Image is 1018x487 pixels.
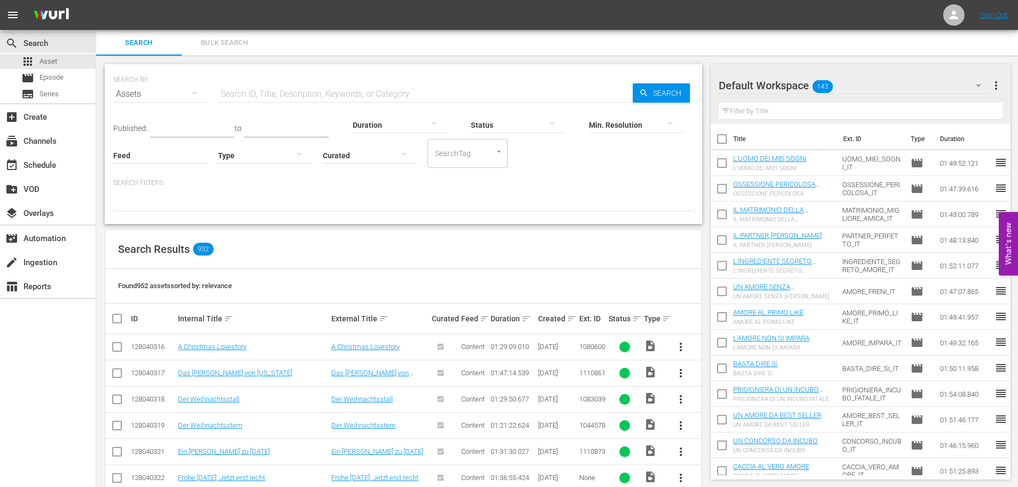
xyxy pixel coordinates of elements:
[131,314,175,323] div: ID
[904,124,934,154] th: Type
[733,396,834,403] div: PRIGIONIERA DI UN INCUBO FATALE
[733,257,816,273] a: L'INGREDIENTE SEGRETO DELL'AMORE
[733,385,823,401] a: PRIGIONIERA DI UN INCUBO FATALE
[461,369,485,377] span: Content
[5,159,18,172] span: Schedule
[994,464,1007,477] span: reorder
[733,319,803,326] div: AMORE AL PRIMO LIKE
[632,314,642,323] span: sort
[936,330,994,355] td: 01:49:32.165
[911,234,923,246] span: Episode
[178,343,246,351] a: A Christmas Lovestory
[994,182,1007,195] span: reorder
[994,284,1007,297] span: reorder
[838,176,906,202] td: OSSESSIONE_PERICOLOSA_IT
[579,343,605,351] span: 1080600
[812,75,833,98] span: 143
[911,439,923,452] span: Episode
[21,88,34,101] span: Series
[131,369,175,377] div: 128040317
[733,154,806,163] a: L'UOMO DEI MIEI SOGNI
[491,474,534,482] div: 01:36:55.424
[994,156,1007,169] span: reorder
[838,407,906,432] td: AMORE_BEST_SELLER_IT
[193,243,213,256] span: 952
[911,388,923,400] span: Episode
[538,343,576,351] div: [DATE]
[838,458,906,484] td: CACCIA_VERO_AMORE_IT
[990,79,1003,92] span: more_vert
[733,360,778,368] a: BASTA DIRE Sì
[491,395,534,403] div: 01:29:50.677
[461,447,485,455] span: Content
[838,432,906,458] td: CONCORSO_INCUBO_IT
[5,135,18,148] span: Channels
[579,421,605,429] span: 1044578
[5,207,18,220] span: Overlays
[719,71,991,101] div: Default Workspace
[461,395,485,403] span: Content
[911,259,923,272] span: Episode
[994,310,1007,323] span: reorder
[491,369,534,377] div: 01:47:14.539
[331,447,423,455] a: Ein [PERSON_NAME] zu [DATE]
[609,312,641,325] div: Status
[733,447,818,454] div: UN CONCORSO DA INCUBO
[911,285,923,298] span: Episode
[668,439,694,465] button: more_vert
[491,447,534,455] div: 01:31:30.027
[188,37,261,49] span: Bulk Search
[178,395,239,403] a: Der Weihnachtsstall
[178,369,292,377] a: Das [PERSON_NAME] von [US_STATE]
[118,243,190,256] span: Search Results
[40,72,64,83] span: Episode
[5,280,18,293] span: Reports
[911,465,923,477] span: Episode
[567,314,577,323] span: sort
[131,395,175,403] div: 128040318
[235,124,242,133] span: to
[491,421,534,429] div: 01:21:22.624
[461,421,485,429] span: Content
[936,355,994,381] td: 01:50:11.958
[733,473,809,480] div: CACCIA AL VERO AMORE
[674,471,687,484] span: more_vert
[6,9,19,21] span: menu
[674,419,687,432] span: more_vert
[379,314,388,323] span: sort
[838,253,906,279] td: INGREDIENTE_SEGRETO_AMORE_IT
[538,369,576,377] div: [DATE]
[331,312,429,325] div: External Title
[838,330,906,355] td: AMORE_IMPARA_IT
[733,437,818,445] a: UN CONCORSO DA INCUBO
[934,124,998,154] th: Duration
[461,343,485,351] span: Content
[5,256,18,269] span: Ingestion
[579,314,605,323] div: Ext. ID
[5,232,18,245] span: Automation
[5,37,18,50] span: Search
[733,344,810,351] div: L'AMORE NON SI IMPARA
[461,474,485,482] span: Content
[178,447,270,455] a: Ein [PERSON_NAME] zu [DATE]
[21,55,34,68] span: Asset
[911,336,923,349] span: Episode
[936,150,994,176] td: 01:49:52.121
[131,421,175,429] div: 128040319
[733,206,808,222] a: IL MATRIMONIO DELLA [PERSON_NAME] AMICA
[494,146,504,157] button: Open
[491,343,534,351] div: 01:29:09.010
[911,182,923,195] span: Episode
[5,183,18,196] span: VOD
[538,474,576,482] div: [DATE]
[331,474,418,482] a: Frohe [DATE]: Jetzt erst recht
[491,312,534,325] div: Duration
[994,233,1007,246] span: reorder
[579,447,605,455] span: 1110873
[994,413,1007,426] span: reorder
[994,207,1007,220] span: reorder
[733,190,834,197] div: OSSESSIONE PERICOLOSA
[331,343,400,351] a: A Christmas Lovestory
[837,124,905,154] th: Ext. ID
[911,208,923,221] span: Episode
